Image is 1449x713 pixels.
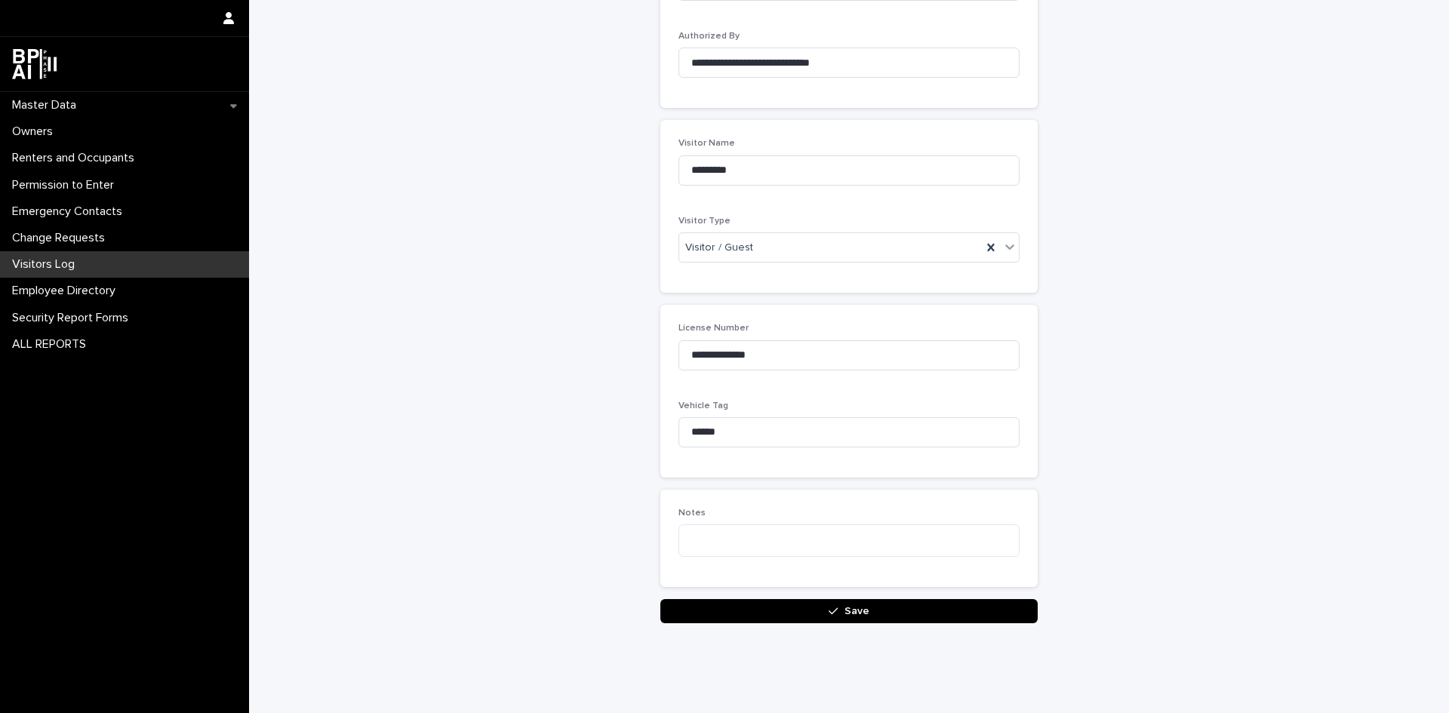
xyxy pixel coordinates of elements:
img: dwgmcNfxSF6WIOOXiGgu [12,49,57,79]
p: Visitors Log [6,257,87,272]
span: Vehicle Tag [678,401,728,410]
p: Employee Directory [6,284,128,298]
span: License Number [678,324,749,333]
p: Security Report Forms [6,311,140,325]
span: Visitor / Guest [685,240,753,256]
span: Visitor Name [678,139,735,148]
span: Visitor Type [678,217,731,226]
span: Authorized By [678,32,740,41]
button: Save [660,599,1038,623]
p: Permission to Enter [6,178,126,192]
p: Master Data [6,98,88,112]
p: Change Requests [6,231,117,245]
span: Notes [678,509,706,518]
span: Save [844,606,869,616]
p: ALL REPORTS [6,337,98,352]
p: Owners [6,124,65,139]
p: Emergency Contacts [6,204,134,219]
p: Renters and Occupants [6,151,146,165]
